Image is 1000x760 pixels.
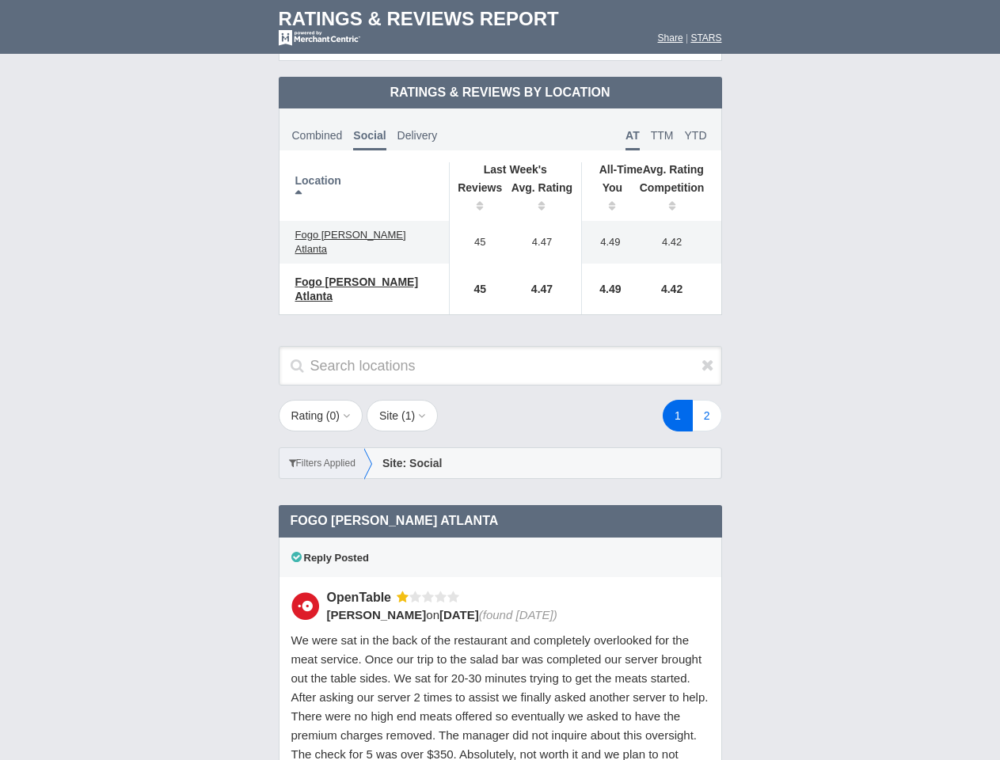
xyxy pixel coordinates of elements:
[327,608,427,621] span: [PERSON_NAME]
[651,129,674,142] span: TTM
[599,163,643,176] span: All-Time
[279,77,722,108] td: Ratings & Reviews by Location
[582,221,631,264] td: 4.49
[503,264,582,314] td: 4.47
[685,129,707,142] span: YTD
[503,177,582,221] th: Avg. Rating: activate to sort column ascending
[503,221,582,264] td: 4.47
[364,448,721,478] div: Site: Social
[479,608,557,621] span: (found [DATE])
[287,226,441,259] a: Fogo [PERSON_NAME] Atlanta
[291,592,319,620] img: OpenTable
[295,229,406,255] span: Fogo [PERSON_NAME] Atlanta
[279,30,360,46] img: mc-powered-by-logo-white-103.png
[663,400,693,431] a: 1
[327,589,397,606] div: OpenTable
[327,606,699,623] div: on
[625,129,640,150] span: AT
[397,129,438,142] span: Delivery
[631,221,721,264] td: 4.42
[658,32,683,44] a: Share
[439,608,479,621] span: [DATE]
[279,162,450,221] th: Location: activate to sort column descending
[582,162,721,177] th: Avg. Rating
[330,409,337,422] span: 0
[631,264,721,314] td: 4.42
[686,32,688,44] span: |
[292,129,343,142] span: Combined
[405,409,412,422] span: 1
[353,129,386,150] span: Social
[449,221,503,264] td: 45
[449,177,503,221] th: Reviews: activate to sort column ascending
[690,32,721,44] a: STARS
[279,448,365,478] div: Filters Applied
[582,264,631,314] td: 4.49
[449,162,581,177] th: Last Week's
[631,177,721,221] th: Competition: activate to sort column ascending
[287,272,441,306] a: Fogo [PERSON_NAME] Atlanta
[582,177,631,221] th: You: activate to sort column ascending
[295,275,419,302] span: Fogo [PERSON_NAME] Atlanta
[367,400,438,431] button: Site (1)
[692,400,722,431] a: 2
[279,400,363,431] button: Rating (0)
[291,514,499,527] span: Fogo [PERSON_NAME] Atlanta
[449,264,503,314] td: 45
[291,552,369,564] span: Reply Posted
